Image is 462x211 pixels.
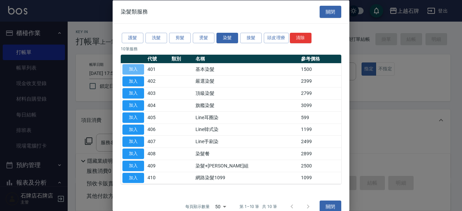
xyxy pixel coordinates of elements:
button: 頭皮理療 [264,33,289,43]
td: 2399 [299,75,341,87]
td: 網路染髮1099 [194,172,299,184]
td: 408 [146,148,170,160]
button: 染髮 [216,33,238,43]
button: 接髮 [240,33,262,43]
td: 染髮+[PERSON_NAME]組 [194,160,299,172]
td: Line手刷染 [194,135,299,148]
td: 嚴選染髮 [194,75,299,87]
td: Line耳圈染 [194,111,299,124]
button: 護髮 [122,33,143,43]
td: 403 [146,87,170,99]
button: 加入 [122,173,144,183]
td: 2899 [299,148,341,160]
button: 清除 [290,33,311,43]
td: 旗艦染髮 [194,99,299,111]
td: 406 [146,124,170,136]
td: Line韓式染 [194,124,299,136]
button: 加入 [122,64,144,74]
th: 參考價格 [299,54,341,63]
button: 剪髮 [169,33,191,43]
button: 加入 [122,136,144,147]
td: 2799 [299,87,341,99]
button: 燙髮 [193,33,214,43]
td: 頂級染髮 [194,87,299,99]
td: 1099 [299,172,341,184]
td: 410 [146,172,170,184]
td: 2500 [299,160,341,172]
button: 洗髮 [145,33,167,43]
td: 1500 [299,63,341,75]
td: 407 [146,135,170,148]
td: 409 [146,160,170,172]
p: 10 筆服務 [121,46,341,52]
td: 染髮餐 [194,148,299,160]
button: 關閉 [320,5,341,18]
td: 2499 [299,135,341,148]
button: 加入 [122,88,144,99]
p: 每頁顯示數量 [185,204,210,210]
th: 名稱 [194,54,299,63]
td: 401 [146,63,170,75]
td: 1199 [299,124,341,136]
td: 402 [146,75,170,87]
td: 599 [299,111,341,124]
td: 基本染髮 [194,63,299,75]
th: 類別 [170,54,194,63]
button: 加入 [122,124,144,135]
button: 加入 [122,160,144,171]
span: 染髮類服務 [121,8,148,15]
td: 404 [146,99,170,111]
td: 3099 [299,99,341,111]
button: 加入 [122,100,144,111]
button: 加入 [122,112,144,123]
th: 代號 [146,54,170,63]
td: 405 [146,111,170,124]
button: 加入 [122,149,144,159]
p: 第 1–10 筆 共 10 筆 [239,204,277,210]
button: 加入 [122,76,144,86]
